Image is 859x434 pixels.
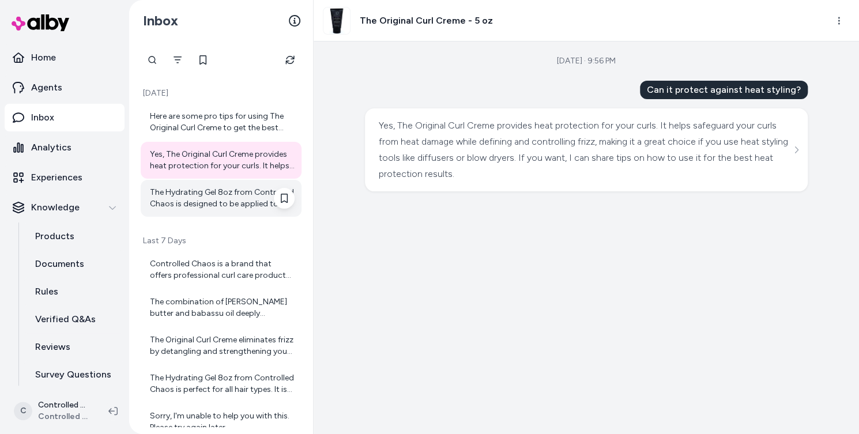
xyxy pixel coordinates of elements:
a: Products [24,222,125,250]
a: Analytics [5,134,125,161]
a: The combination of [PERSON_NAME] butter and babassu oil deeply moisturizes the hair, which helps ... [141,289,302,326]
div: Sorry, I'm unable to help you with this. Please try again later. [150,410,295,433]
div: The combination of [PERSON_NAME] butter and babassu oil deeply moisturizes the hair, which helps ... [150,296,295,319]
a: Yes, The Original Curl Creme provides heat protection for your curls. It helps safeguard your cur... [141,142,302,179]
button: See more [789,143,803,157]
p: Products [35,229,74,243]
div: [DATE] · 9:56 PM [557,55,616,67]
div: Yes, The Original Curl Creme provides heat protection for your curls. It helps safeguard your cur... [379,118,791,182]
img: alby Logo [12,14,69,31]
p: Home [31,51,56,65]
p: Last 7 Days [141,235,302,247]
div: Controlled Chaos is a brand that offers professional curl care products but does not provide appo... [150,258,295,281]
span: Controlled Chaos [38,411,90,422]
h2: Inbox [143,12,178,29]
button: Knowledge [5,194,125,221]
button: CControlled Chaos ShopifyControlled Chaos [7,393,99,429]
div: The Original Curl Creme eliminates frizz by detangling and strengthening your curls while providi... [150,334,295,357]
a: Survey Questions [24,361,125,388]
a: Controlled Chaos is a brand that offers professional curl care products but does not provide appo... [141,251,302,288]
p: Survey Questions [35,368,111,382]
a: Experiences [5,164,125,191]
p: Reviews [35,340,70,354]
span: C [14,402,32,420]
p: Documents [35,257,84,271]
a: Home [5,44,125,71]
p: Inbox [31,111,54,124]
h3: The Original Curl Creme - 5 oz [360,14,493,28]
div: The Hydrating Gel 8oz from Controlled Chaos is designed to be applied to damp hair for best resul... [150,187,295,210]
a: Here are some pro tips for using The Original Curl Creme to get the best frizz control and beauti... [141,104,302,141]
a: Agents [5,74,125,101]
p: [DATE] [141,88,302,99]
p: Rules [35,285,58,299]
button: Filter [166,48,189,71]
img: 5OzCurl_6a9bfac3-aabe-427f-8642-a1399a297fc0.webp [323,7,350,34]
p: Verified Q&As [35,312,96,326]
div: Yes, The Original Curl Creme provides heat protection for your curls. It helps safeguard your cur... [150,149,295,172]
div: Here are some pro tips for using The Original Curl Creme to get the best frizz control and beauti... [150,111,295,134]
a: Rules [24,278,125,305]
p: Analytics [31,141,71,154]
div: Can it protect against heat styling? [640,81,808,99]
div: The Hydrating Gel 8oz from Controlled Chaos is perfect for all hair types. It is designed to hydr... [150,372,295,395]
p: Agents [31,81,62,95]
p: Experiences [31,171,82,184]
a: Reviews [24,333,125,361]
p: Controlled Chaos Shopify [38,399,90,411]
p: Knowledge [31,201,80,214]
a: Verified Q&As [24,305,125,333]
a: The Hydrating Gel 8oz from Controlled Chaos is perfect for all hair types. It is designed to hydr... [141,365,302,402]
a: Inbox [5,104,125,131]
a: Documents [24,250,125,278]
a: The Hydrating Gel 8oz from Controlled Chaos is designed to be applied to damp hair for best resul... [141,180,302,217]
button: Refresh [278,48,302,71]
a: The Original Curl Creme eliminates frizz by detangling and strengthening your curls while providi... [141,327,302,364]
